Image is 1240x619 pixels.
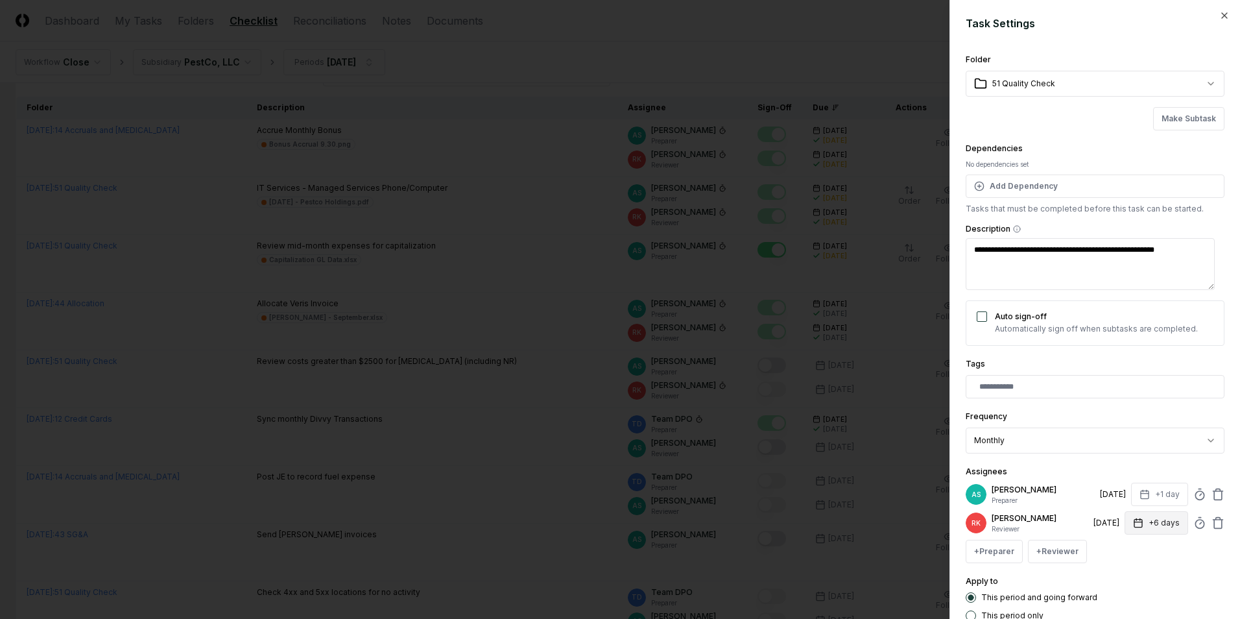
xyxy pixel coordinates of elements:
[992,513,1088,524] p: [PERSON_NAME]
[966,540,1023,563] button: +Preparer
[1125,511,1188,535] button: +6 days
[1028,540,1087,563] button: +Reviewer
[966,16,1224,31] h2: Task Settings
[995,311,1047,321] label: Auto sign-off
[966,225,1224,233] label: Description
[995,323,1198,335] p: Automatically sign off when subtasks are completed.
[966,467,1007,476] label: Assignees
[972,490,981,500] span: AS
[966,55,991,64] label: Folder
[966,160,1224,169] div: No dependencies set
[966,175,1224,198] button: Add Dependency
[1153,107,1224,130] button: Make Subtask
[966,203,1224,215] p: Tasks that must be completed before this task can be started.
[1100,489,1126,500] div: [DATE]
[966,411,1007,421] label: Frequency
[966,143,1023,153] label: Dependencies
[1093,517,1119,529] div: [DATE]
[981,594,1097,601] label: This period and going forward
[1131,483,1188,506] button: +1 day
[1013,225,1021,233] button: Description
[966,359,985,369] label: Tags
[992,524,1088,534] p: Reviewer
[966,576,998,586] label: Apply to
[992,484,1095,496] p: [PERSON_NAME]
[992,496,1095,505] p: Preparer
[972,518,981,528] span: RK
